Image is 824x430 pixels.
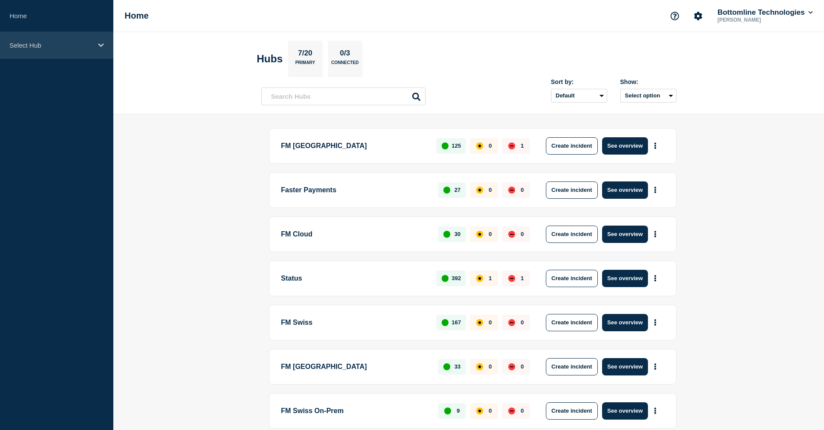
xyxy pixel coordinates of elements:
div: up [442,275,449,282]
p: [PERSON_NAME] [716,17,806,23]
button: See overview [602,358,648,375]
button: Create incident [546,358,598,375]
p: FM Swiss On-Prem [281,402,429,420]
button: See overview [602,226,648,243]
div: down [508,142,515,149]
p: Select Hub [10,42,93,49]
div: down [508,275,515,282]
div: Sort by: [551,78,607,85]
p: FM [GEOGRAPHIC_DATA] [281,137,427,155]
p: 0 [489,319,492,326]
button: More actions [650,359,661,375]
button: See overview [602,314,648,331]
p: 125 [452,142,461,149]
input: Search Hubs [261,87,426,105]
h1: Home [125,11,149,21]
div: affected [476,363,483,370]
div: Show: [620,78,677,85]
div: affected [476,187,483,194]
button: Bottomline Technologies [716,8,814,17]
p: 0 [521,187,524,193]
button: See overview [602,270,648,287]
button: Create incident [546,226,598,243]
p: 0 [489,407,492,414]
button: Create incident [546,137,598,155]
p: 9 [457,407,460,414]
p: 0 [521,319,524,326]
div: affected [476,231,483,238]
p: Status [281,270,427,287]
div: down [508,363,515,370]
p: 0 [521,363,524,370]
button: More actions [650,314,661,330]
button: Create incident [546,402,598,420]
div: up [442,142,449,149]
button: See overview [602,402,648,420]
div: up [443,187,450,194]
div: down [508,187,515,194]
p: 1 [521,275,524,281]
p: Faster Payments [281,181,429,199]
p: FM Cloud [281,226,429,243]
p: 0 [489,231,492,237]
div: up [444,407,451,414]
div: down [508,231,515,238]
p: 0 [489,187,492,193]
p: FM Swiss [281,314,427,331]
div: affected [476,319,483,326]
button: More actions [650,182,661,198]
button: More actions [650,270,661,286]
button: Create incident [546,270,598,287]
button: More actions [650,403,661,419]
h2: Hubs [257,53,283,65]
p: 27 [454,187,460,193]
button: Create incident [546,181,598,199]
p: Primary [295,60,315,69]
button: Create incident [546,314,598,331]
button: Select option [620,89,677,103]
p: FM [GEOGRAPHIC_DATA] [281,358,429,375]
div: down [508,407,515,414]
p: 33 [454,363,460,370]
p: 0 [489,363,492,370]
button: Support [666,7,684,25]
p: 0 [489,142,492,149]
div: down [508,319,515,326]
p: Connected [331,60,359,69]
button: See overview [602,137,648,155]
button: More actions [650,138,661,154]
p: 0 [521,407,524,414]
p: 167 [452,319,461,326]
div: up [443,231,450,238]
p: 392 [452,275,461,281]
p: 1 [489,275,492,281]
div: affected [476,407,483,414]
div: up [442,319,449,326]
p: 1 [521,142,524,149]
button: More actions [650,226,661,242]
div: affected [476,142,483,149]
p: 0/3 [337,49,353,60]
p: 7/20 [295,49,315,60]
div: affected [476,275,483,282]
button: Account settings [689,7,707,25]
p: 30 [454,231,460,237]
p: 0 [521,231,524,237]
button: See overview [602,181,648,199]
div: up [443,363,450,370]
select: Sort by [551,89,607,103]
